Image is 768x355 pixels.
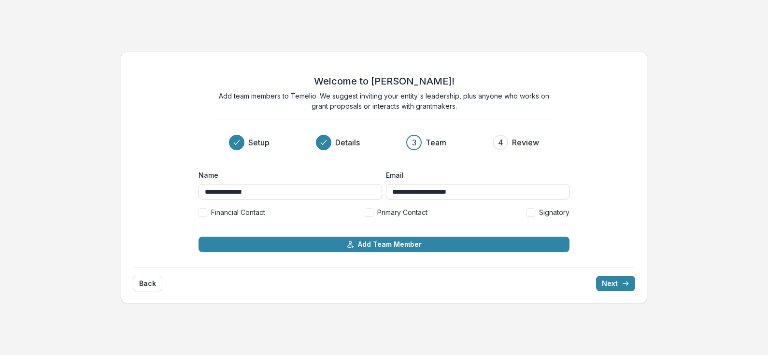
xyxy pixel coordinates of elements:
label: Name [199,170,376,180]
button: Back [133,276,162,291]
h3: Review [512,137,539,148]
span: Signatory [539,207,569,217]
h2: Welcome to [PERSON_NAME]! [314,75,455,87]
div: 3 [412,137,416,148]
p: Add team members to Temelio. We suggest inviting your entity's leadership, plus anyone who works ... [215,91,553,111]
label: Email [386,170,564,180]
button: Next [596,276,635,291]
span: Primary Contact [377,207,427,217]
span: Financial Contact [211,207,265,217]
div: 4 [498,137,503,148]
div: Progress [229,135,539,150]
h3: Setup [248,137,270,148]
button: Add Team Member [199,237,569,252]
h3: Details [335,137,360,148]
h3: Team [426,137,446,148]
